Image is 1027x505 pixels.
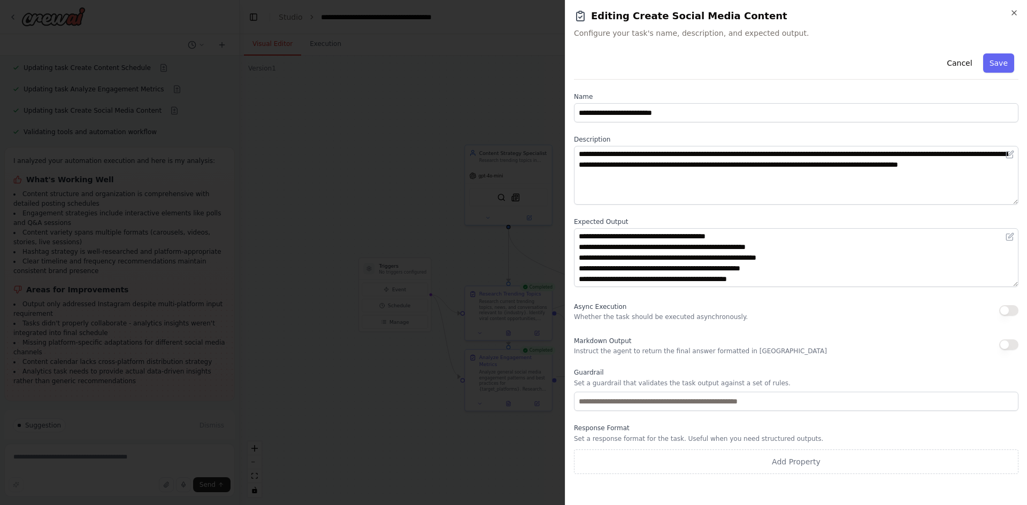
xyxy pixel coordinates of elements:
label: Description [574,135,1018,144]
label: Name [574,92,1018,101]
button: Open in editor [1003,148,1016,161]
p: Set a guardrail that validates the task output against a set of rules. [574,379,1018,387]
h2: Editing Create Social Media Content [574,9,1018,24]
label: Expected Output [574,217,1018,226]
button: Open in editor [1003,230,1016,243]
button: Save [983,53,1014,73]
button: Cancel [940,53,978,73]
p: Instruct the agent to return the final answer formatted in [GEOGRAPHIC_DATA] [574,347,827,355]
label: Response Format [574,424,1018,432]
span: Markdown Output [574,337,631,345]
span: Async Execution [574,303,626,310]
button: Add Property [574,449,1018,474]
label: Guardrail [574,368,1018,377]
span: Configure your task's name, description, and expected output. [574,28,1018,38]
p: Set a response format for the task. Useful when you need structured outputs. [574,434,1018,443]
p: Whether the task should be executed asynchronously. [574,313,748,321]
